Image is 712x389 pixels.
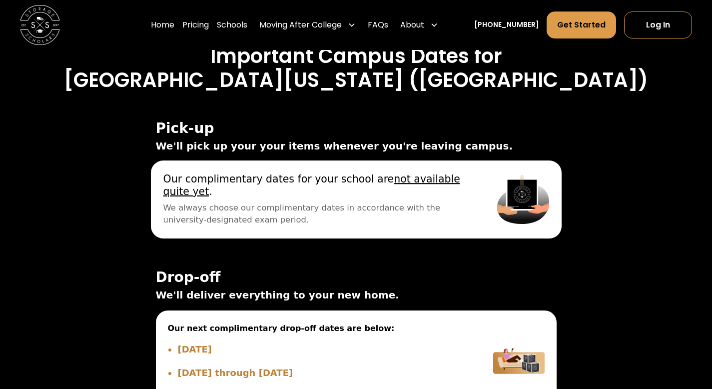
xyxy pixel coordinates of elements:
h3: [GEOGRAPHIC_DATA][US_STATE] ([GEOGRAPHIC_DATA]) [35,68,677,92]
img: Storage Scholars main logo [20,5,60,45]
a: FAQs [368,11,388,39]
span: We'll deliver everything to your new home. [156,287,557,302]
a: Get Started [547,11,616,38]
span: We always choose our complimentary dates in accordance with the university-designated exam period. [163,201,472,226]
a: [PHONE_NUMBER] [474,19,539,30]
u: not available quite yet [163,172,460,197]
span: We'll pick up your your items whenever you're leaving campus. [156,138,557,153]
h3: Important Campus Dates for [35,44,677,68]
a: Log In [624,11,692,38]
div: Moving After College [255,11,360,39]
span: Our complimentary dates for your school are . [163,172,472,197]
a: Home [151,11,174,39]
div: About [396,11,442,39]
li: [DATE] through [DATE] [177,366,469,379]
span: Our next complimentary drop-off dates are below: [168,322,470,334]
a: home [20,5,60,45]
span: Pick-up [156,120,557,136]
a: Schools [217,11,247,39]
a: Pricing [182,11,209,39]
img: Pickup Image [497,172,549,226]
li: [DATE] [177,342,469,356]
span: Drop-off [156,269,557,285]
div: About [400,19,424,31]
div: Moving After College [259,19,342,31]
